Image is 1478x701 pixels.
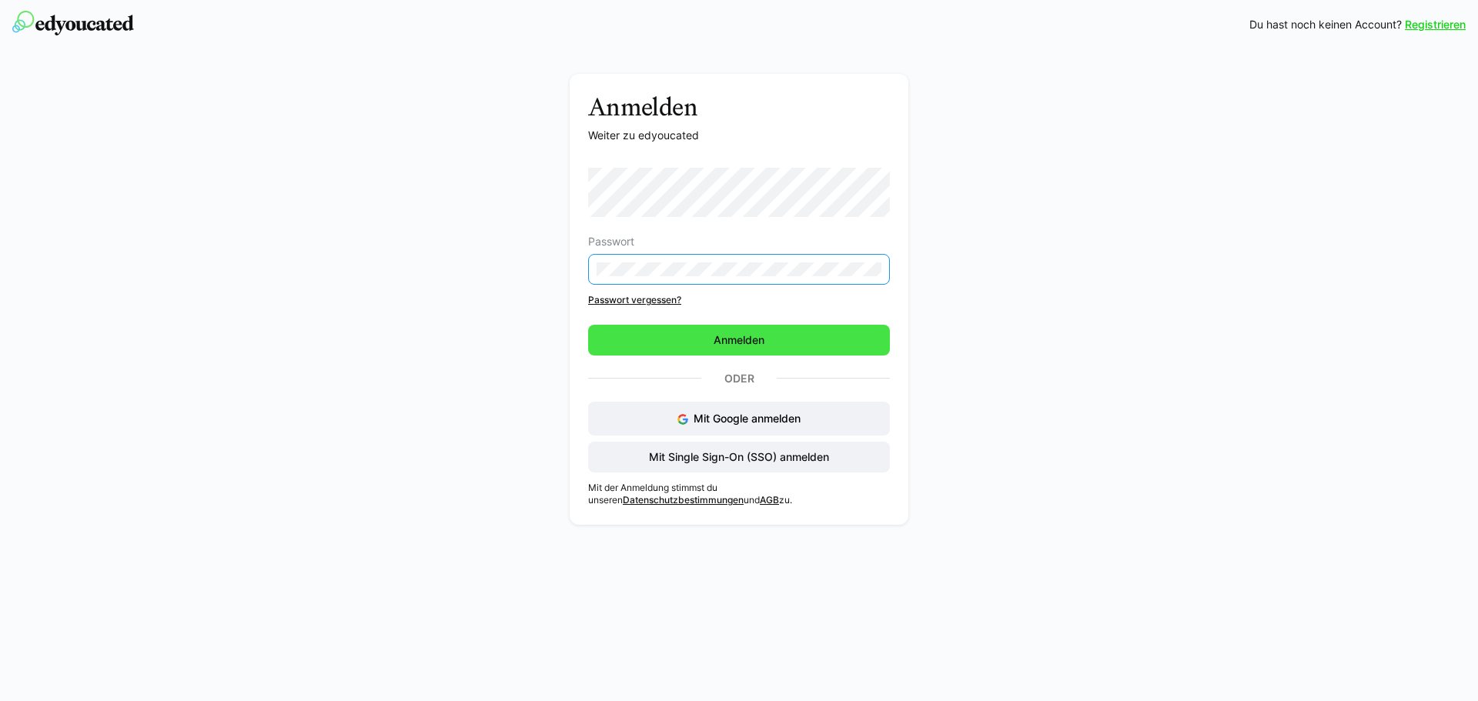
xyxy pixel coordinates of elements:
span: Mit Google anmelden [694,412,801,425]
span: Du hast noch keinen Account? [1249,17,1402,32]
p: Oder [701,368,777,389]
a: Passwort vergessen? [588,294,890,306]
h3: Anmelden [588,92,890,122]
span: Passwort [588,235,634,248]
span: Anmelden [711,332,767,348]
a: Registrieren [1405,17,1466,32]
button: Mit Google anmelden [588,402,890,436]
a: Datenschutzbestimmungen [623,494,744,506]
p: Weiter zu edyoucated [588,128,890,143]
p: Mit der Anmeldung stimmst du unseren und zu. [588,482,890,506]
button: Anmelden [588,325,890,356]
img: edyoucated [12,11,134,35]
a: AGB [760,494,779,506]
span: Mit Single Sign-On (SSO) anmelden [647,449,831,465]
button: Mit Single Sign-On (SSO) anmelden [588,442,890,472]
